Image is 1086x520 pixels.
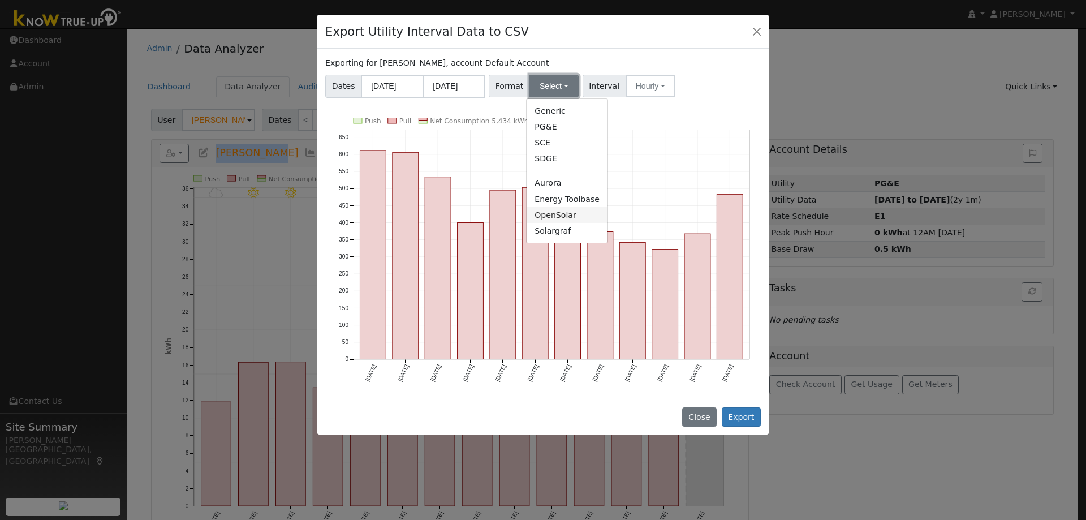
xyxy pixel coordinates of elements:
button: Close [749,23,765,39]
text: 450 [339,202,348,208]
text: 300 [339,253,348,260]
a: Generic [527,103,607,119]
rect: onclick="" [458,222,484,359]
text: 250 [339,270,348,277]
a: PG&E [527,119,607,135]
span: Dates [325,75,361,98]
a: Solargraf [527,223,607,239]
rect: onclick="" [490,190,516,359]
text: [DATE] [527,363,540,382]
text: Push [365,117,381,125]
label: Exporting for [PERSON_NAME], account Default Account [325,57,549,69]
button: Hourly [626,75,675,97]
a: Aurora [527,175,607,191]
text: 150 [339,304,348,311]
rect: onclick="" [360,151,386,359]
rect: onclick="" [555,220,581,359]
rect: onclick="" [522,187,548,359]
text: [DATE] [656,363,669,382]
text: 100 [339,322,348,328]
text: 600 [339,151,348,157]
text: [DATE] [462,363,475,382]
rect: onclick="" [619,242,645,359]
button: Close [682,407,717,427]
h4: Export Utility Interval Data to CSV [325,23,529,41]
rect: onclick="" [587,231,613,359]
text: Net Consumption 5,434 kWh [430,117,528,125]
button: Export [722,407,761,427]
a: SDGE [527,151,607,167]
text: [DATE] [592,363,605,382]
text: [DATE] [624,363,637,382]
text: [DATE] [364,363,377,382]
rect: onclick="" [652,249,678,359]
text: [DATE] [689,363,702,382]
rect: onclick="" [425,177,451,359]
text: [DATE] [559,363,572,382]
rect: onclick="" [393,152,419,359]
text: [DATE] [721,363,734,382]
text: 200 [339,287,348,294]
a: Energy Toolbase [527,191,607,207]
text: 50 [342,339,349,345]
text: 400 [339,219,348,225]
text: 0 [346,356,349,362]
a: OpenSolar [527,207,607,223]
text: 350 [339,237,348,243]
text: 650 [339,134,348,140]
span: Interval [583,75,626,97]
text: 500 [339,185,348,191]
span: Format [489,75,530,97]
text: Pull [399,117,411,125]
button: Select [529,75,579,97]
rect: onclick="" [684,234,710,359]
text: [DATE] [429,363,442,382]
text: [DATE] [397,363,410,382]
a: SCE [527,135,607,151]
text: 550 [339,168,348,174]
text: [DATE] [494,363,507,382]
rect: onclick="" [717,194,743,359]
